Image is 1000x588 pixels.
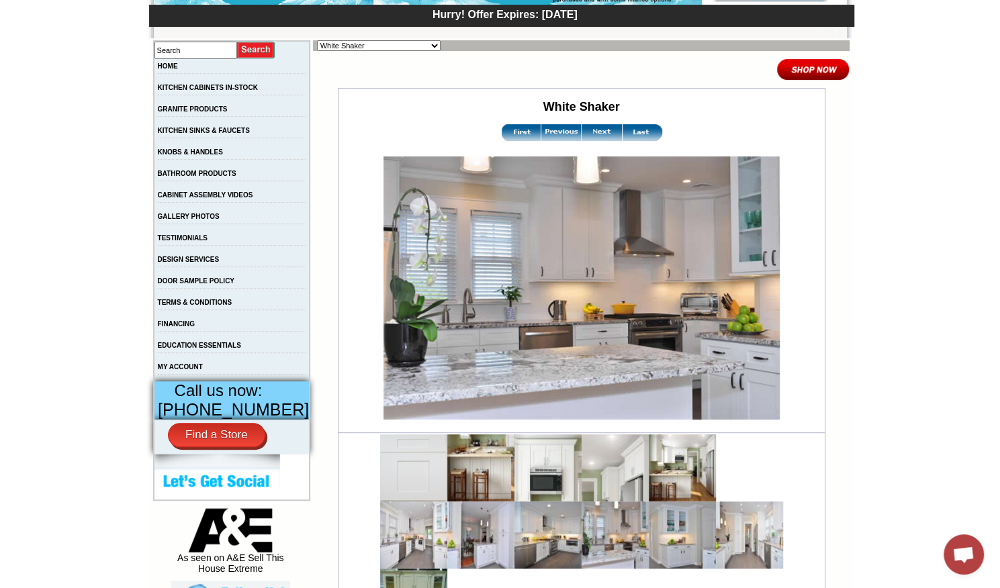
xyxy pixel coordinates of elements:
[158,170,236,177] a: BATHROOM PRODUCTS
[158,127,250,134] a: KITCHEN SINKS & FAUCETS
[158,256,220,263] a: DESIGN SERVICES
[158,234,208,242] a: TESTIMONIALS
[158,148,223,156] a: KNOBS & HANDLES
[944,534,984,575] a: Open chat
[158,299,232,306] a: TERMS & CONDITIONS
[237,41,275,59] input: Submit
[171,508,290,581] div: As seen on A&E Sell This House Extreme
[158,191,253,199] a: CABINET ASSEMBLY VIDEOS
[340,100,823,114] h2: White Shaker
[158,320,195,328] a: FINANCING
[158,400,309,419] span: [PHONE_NUMBER]
[156,7,854,21] div: Hurry! Offer Expires: [DATE]
[158,62,178,70] a: HOME
[158,277,234,285] a: DOOR SAMPLE POLICY
[158,342,241,349] a: EDUCATION ESSENTIALS
[158,213,220,220] a: GALLERY PHOTOS
[168,423,265,447] a: Find a Store
[158,105,228,113] a: GRANITE PRODUCTS
[158,84,258,91] a: KITCHEN CABINETS IN-STOCK
[175,381,263,399] span: Call us now:
[158,363,203,371] a: MY ACCOUNT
